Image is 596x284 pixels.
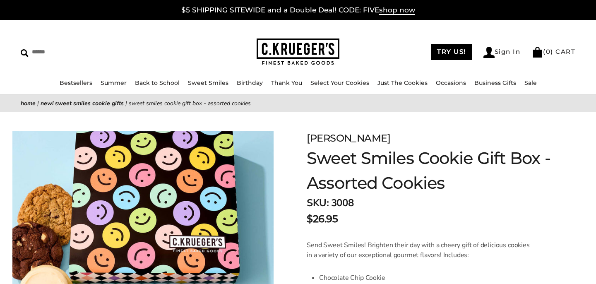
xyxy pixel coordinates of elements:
a: Sign In [483,47,521,58]
span: | [37,99,39,107]
span: | [125,99,127,107]
img: Bag [532,47,543,58]
a: Thank You [271,79,302,87]
strong: SKU: [307,196,329,209]
div: [PERSON_NAME] [307,131,555,146]
nav: breadcrumbs [21,99,575,108]
span: Sweet Smiles Cookie Gift Box - Assorted Cookies [129,99,251,107]
a: Summer [101,79,127,87]
span: $26.95 [307,212,338,226]
a: Birthday [237,79,263,87]
a: Sale [524,79,537,87]
h1: Sweet Smiles Cookie Gift Box - Assorted Cookies [307,146,555,195]
p: Send Sweet Smiles! Brighten their day with a cheery gift of delicious cookies in a variety of our... [307,240,533,260]
a: Just The Cookies [377,79,428,87]
a: Bestsellers [60,79,92,87]
a: TRY US! [431,44,472,60]
img: C.KRUEGER'S [257,39,339,65]
a: Home [21,99,36,107]
a: Occasions [436,79,466,87]
img: Account [483,47,495,58]
a: NEW! Sweet Smiles Cookie Gifts [41,99,124,107]
a: (0) CART [532,48,575,55]
input: Search [21,46,151,58]
span: shop now [379,6,415,15]
a: $5 SHIPPING SITEWIDE and a Double Deal! CODE: FIVEshop now [181,6,415,15]
img: Search [21,49,29,57]
a: Business Gifts [474,79,516,87]
a: Select Your Cookies [310,79,369,87]
span: 3008 [331,196,353,209]
span: 0 [546,48,551,55]
a: Sweet Smiles [188,79,228,87]
a: Back to School [135,79,180,87]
